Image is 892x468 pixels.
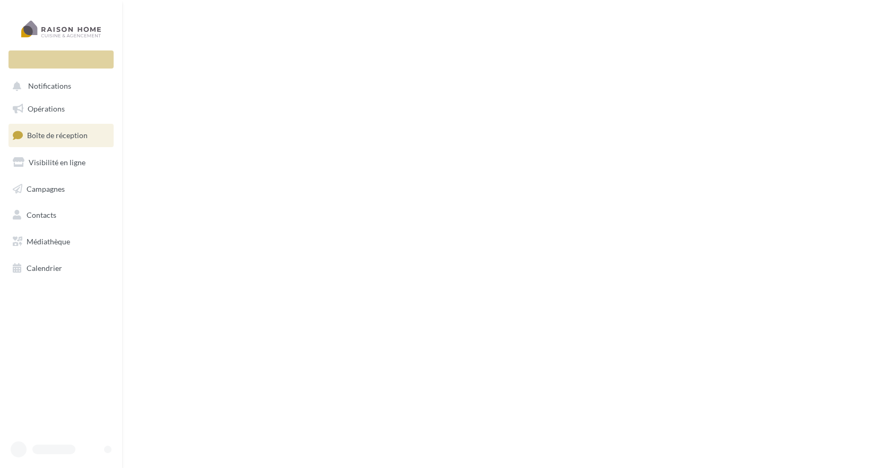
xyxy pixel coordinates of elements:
[8,50,114,69] div: Nouvelle campagne
[6,231,116,253] a: Médiathèque
[6,151,116,174] a: Visibilité en ligne
[6,98,116,120] a: Opérations
[28,82,71,91] span: Notifications
[29,158,85,167] span: Visibilité en ligne
[6,178,116,200] a: Campagnes
[27,237,70,246] span: Médiathèque
[27,210,56,219] span: Contacts
[27,184,65,193] span: Campagnes
[28,104,65,113] span: Opérations
[6,257,116,279] a: Calendrier
[27,263,62,273] span: Calendrier
[27,131,88,140] span: Boîte de réception
[6,124,116,147] a: Boîte de réception
[6,204,116,226] a: Contacts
